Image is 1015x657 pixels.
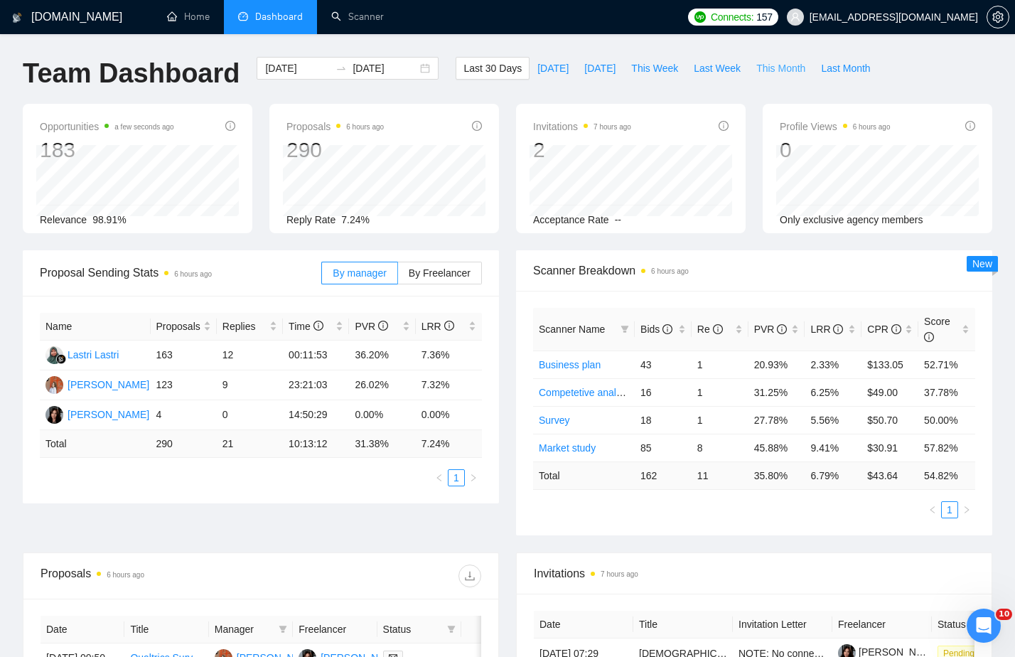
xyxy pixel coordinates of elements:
span: By manager [333,267,386,279]
td: $ 43.64 [861,461,918,489]
td: 4 [151,400,217,430]
span: Reply Rate [286,214,335,225]
time: 6 hours ago [346,123,384,131]
span: Proposal Sending Stats [40,264,321,282]
span: Replies [222,319,267,334]
span: This Week [631,60,678,76]
img: AB [45,376,63,394]
span: left [928,506,937,514]
td: 0.00% [416,400,482,430]
input: Start date [265,60,330,76]
span: right [469,474,478,482]
span: info-circle [472,121,482,131]
span: info-circle [924,332,934,342]
span: filter [447,625,456,634]
iframe: Intercom live chat [967,609,1001,643]
td: 0.00% [349,400,415,430]
td: 23:21:03 [283,370,349,400]
td: 18 [635,406,692,434]
span: LRR [810,324,843,335]
a: searchScanner [331,11,384,23]
td: 31.25% [748,378,805,406]
td: 27.78% [748,406,805,434]
span: Profile Views [780,118,891,135]
button: left [431,469,448,486]
button: Last Week [686,57,748,80]
td: 290 [151,430,217,458]
td: 6.25% [805,378,861,406]
button: left [924,501,941,518]
span: Score [924,316,950,343]
span: info-circle [719,121,729,131]
td: 7.36% [416,341,482,370]
span: info-circle [444,321,454,331]
span: Proposals [156,319,200,334]
input: End date [353,60,417,76]
th: Manager [209,616,293,643]
td: 163 [151,341,217,370]
div: 0 [780,137,891,164]
button: right [958,501,975,518]
time: a few seconds ago [114,123,173,131]
a: AK[PERSON_NAME] [45,408,149,420]
td: $50.70 [861,406,918,434]
th: Freelancer [293,616,377,643]
td: 6.79 % [805,461,861,489]
span: Acceptance Rate [533,214,609,225]
span: info-circle [313,321,323,331]
div: Proposals [41,565,261,587]
li: Next Page [465,469,482,486]
span: to [335,63,347,74]
th: Proposals [151,313,217,341]
td: 12 [217,341,283,370]
span: info-circle [713,324,723,334]
td: $49.00 [861,378,918,406]
time: 6 hours ago [651,267,689,275]
img: gigradar-bm.png [56,354,66,364]
div: 183 [40,137,174,164]
h1: Team Dashboard [23,57,240,90]
span: [DATE] [584,60,616,76]
th: Name [40,313,151,341]
span: filter [618,319,632,340]
button: setting [987,6,1009,28]
a: 1 [942,502,957,518]
li: 1 [941,501,958,518]
span: Connects: [711,9,753,25]
td: 26.02% [349,370,415,400]
td: 21 [217,430,283,458]
li: Previous Page [431,469,448,486]
span: info-circle [833,324,843,334]
span: [DATE] [537,60,569,76]
td: 162 [635,461,692,489]
span: download [459,570,480,582]
span: info-circle [225,121,235,131]
span: 98.91% [92,214,126,225]
td: Total [533,461,635,489]
span: Invitations [534,565,974,582]
span: user [790,12,800,22]
span: 7.24% [341,214,370,225]
span: Manager [215,621,273,637]
td: 52.71% [918,351,975,378]
td: $30.91 [861,434,918,461]
td: 43 [635,351,692,378]
td: 7.32% [416,370,482,400]
li: Previous Page [924,501,941,518]
a: homeHome [167,11,210,23]
button: Last 30 Days [456,57,530,80]
td: 123 [151,370,217,400]
td: 50.00% [918,406,975,434]
span: By Freelancer [409,267,471,279]
td: 20.93% [748,351,805,378]
span: LRR [421,321,454,332]
a: Competetive analysis [539,387,633,398]
img: AK [45,406,63,424]
time: 6 hours ago [107,571,144,579]
td: 9.41% [805,434,861,461]
time: 7 hours ago [601,570,638,578]
span: PVR [355,321,388,332]
span: Last Month [821,60,870,76]
span: info-circle [965,121,975,131]
span: Re [697,324,723,335]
